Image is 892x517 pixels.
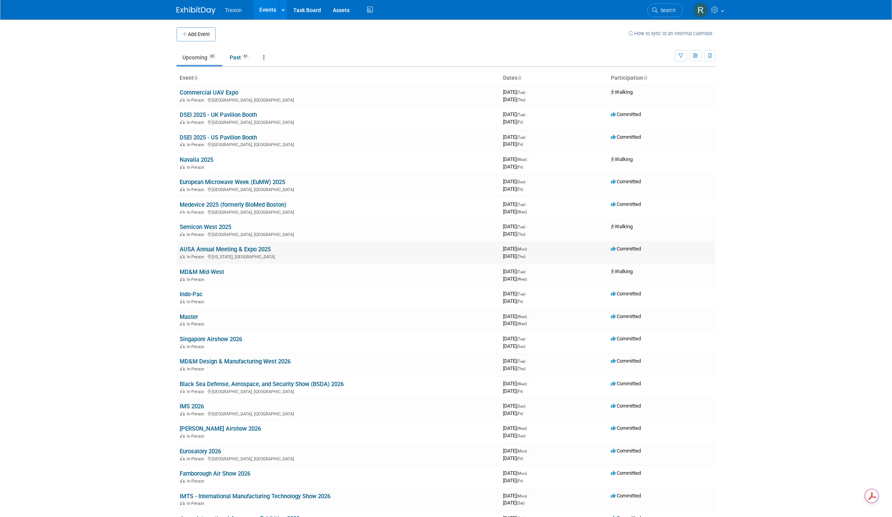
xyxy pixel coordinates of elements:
[517,367,525,371] span: (Thu)
[517,113,525,117] span: (Tue)
[180,344,185,348] img: In-Person Event
[187,299,207,304] span: In-Person
[528,381,529,386] span: -
[187,210,207,215] span: In-Person
[528,246,529,252] span: -
[180,455,497,462] div: [GEOGRAPHIC_DATA], [GEOGRAPHIC_DATA]
[180,291,203,298] a: Indo-Pac
[180,389,185,393] img: In-Person Event
[187,98,207,103] span: In-Person
[526,134,528,140] span: -
[526,179,528,184] span: -
[503,403,528,409] span: [DATE]
[526,201,528,207] span: -
[528,470,529,476] span: -
[187,479,207,484] span: In-Person
[187,344,207,349] span: In-Person
[517,232,525,236] span: (Thu)
[187,456,207,462] span: In-Person
[517,135,525,140] span: (Tue)
[177,50,222,65] a: Upcoming20
[693,3,708,18] img: Ryan Flores
[517,210,527,214] span: (Wed)
[180,410,497,417] div: [GEOGRAPHIC_DATA], [GEOGRAPHIC_DATA]
[517,187,523,191] span: (Fri)
[180,98,185,102] img: In-Person Event
[528,313,529,319] span: -
[528,156,529,162] span: -
[517,449,527,453] span: (Mon)
[208,54,216,59] span: 20
[187,434,207,439] span: In-Person
[503,291,528,297] span: [DATE]
[517,501,524,505] span: (Sat)
[611,493,641,499] span: Committed
[517,382,527,386] span: (Wed)
[180,210,185,214] img: In-Person Event
[180,201,286,208] a: Medevice 2025 (formerly BioMed Boston)
[611,111,641,117] span: Committed
[187,187,207,192] span: In-Person
[503,246,529,252] span: [DATE]
[503,268,528,274] span: [DATE]
[187,411,207,417] span: In-Person
[180,209,497,215] div: [GEOGRAPHIC_DATA], [GEOGRAPHIC_DATA]
[517,299,523,304] span: (Fri)
[611,291,641,297] span: Committed
[187,389,207,394] span: In-Person
[611,268,633,274] span: Walking
[503,388,523,394] span: [DATE]
[611,156,633,162] span: Walking
[180,358,291,365] a: MD&M Design & Manufacturing West 2026
[503,500,524,506] span: [DATE]
[503,179,528,184] span: [DATE]
[180,187,185,191] img: In-Person Event
[611,358,641,364] span: Committed
[180,403,204,410] a: IMS 2026
[180,97,497,103] div: [GEOGRAPHIC_DATA], [GEOGRAPHIC_DATA]
[177,72,500,85] th: Event
[517,426,527,431] span: (Wed)
[180,479,185,483] img: In-Person Event
[503,343,525,349] span: [DATE]
[526,291,528,297] span: -
[503,89,528,95] span: [DATE]
[517,247,527,251] span: (Mon)
[517,75,521,81] a: Sort by Start Date
[517,337,525,341] span: (Tue)
[180,231,497,237] div: [GEOGRAPHIC_DATA], [GEOGRAPHIC_DATA]
[180,253,497,259] div: [US_STATE], [GEOGRAPHIC_DATA]
[611,425,641,431] span: Committed
[500,72,608,85] th: Dates
[611,381,641,386] span: Committed
[180,493,330,500] a: IMTS - International Manufacturing Technology Show 2026
[224,50,256,65] a: Past61
[517,359,525,363] span: (Tue)
[611,403,641,409] span: Committed
[517,456,523,461] span: (Fri)
[503,336,528,342] span: [DATE]
[187,501,207,506] span: In-Person
[517,471,527,476] span: (Mon)
[180,254,185,258] img: In-Person Event
[517,344,525,349] span: (Sun)
[180,111,257,118] a: DSEI 2025 - UK Pavilion Booth
[611,470,641,476] span: Committed
[517,411,523,416] span: (Fri)
[180,336,242,343] a: Singapore Airshow 2026
[517,479,523,483] span: (Fri)
[611,246,641,252] span: Committed
[180,381,344,388] a: Black Sea Defense, Aerospace, and Security Show (BSDA) 2026
[526,403,528,409] span: -
[517,494,527,498] span: (Mon)
[187,165,207,170] span: In-Person
[503,253,525,259] span: [DATE]
[503,313,529,319] span: [DATE]
[526,358,528,364] span: -
[503,224,528,229] span: [DATE]
[517,292,525,296] span: (Tue)
[180,470,250,477] a: Farnborough Air Show 2026
[503,410,523,416] span: [DATE]
[180,456,185,460] img: In-Person Event
[187,277,207,282] span: In-Person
